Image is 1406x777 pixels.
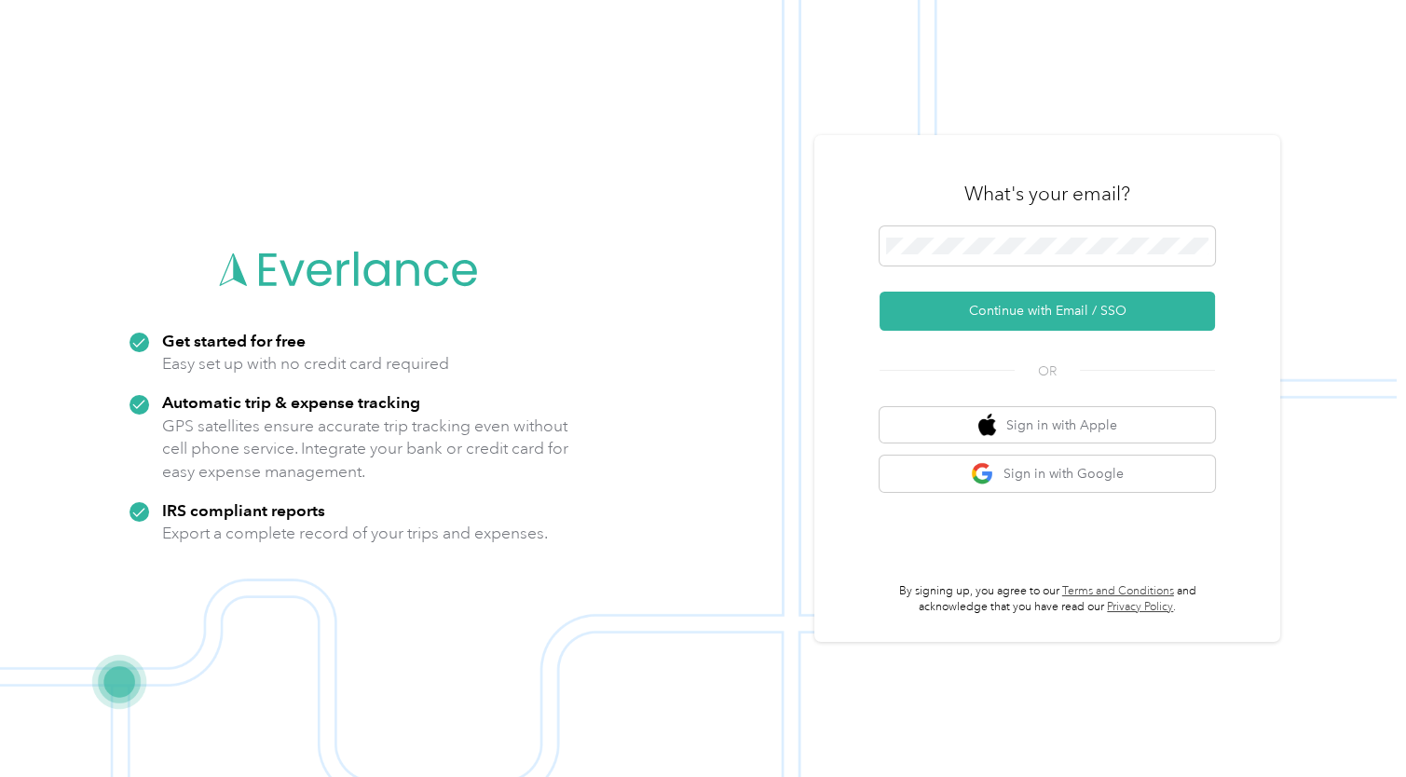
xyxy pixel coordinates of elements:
img: google logo [971,462,994,485]
img: apple logo [978,414,997,437]
strong: IRS compliant reports [162,500,325,520]
h3: What's your email? [964,181,1130,207]
p: By signing up, you agree to our and acknowledge that you have read our . [880,583,1215,616]
strong: Automatic trip & expense tracking [162,392,420,412]
span: OR [1015,361,1080,381]
button: google logoSign in with Google [880,456,1215,492]
iframe: Everlance-gr Chat Button Frame [1302,673,1406,777]
strong: Get started for free [162,331,306,350]
button: Continue with Email / SSO [880,292,1215,331]
button: apple logoSign in with Apple [880,407,1215,443]
p: Easy set up with no credit card required [162,352,449,375]
a: Privacy Policy [1107,600,1173,614]
p: GPS satellites ensure accurate trip tracking even without cell phone service. Integrate your bank... [162,415,569,484]
a: Terms and Conditions [1062,584,1174,598]
p: Export a complete record of your trips and expenses. [162,522,548,545]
